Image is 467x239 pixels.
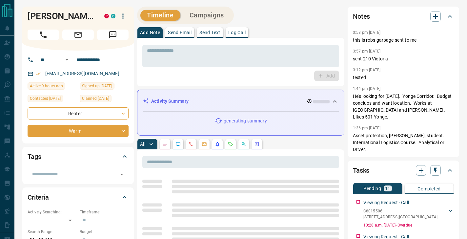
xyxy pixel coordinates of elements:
svg: Listing Alerts [215,141,220,147]
div: Tags [28,149,129,164]
svg: Agent Actions [254,141,259,147]
p: generating summary [224,118,267,124]
div: property.ca [104,14,109,18]
p: He's looking for [DATE]. Yonge Corridor. Budget conciuos and want location. Works at [GEOGRAPHIC_... [353,93,454,120]
p: Completed [417,186,441,191]
p: [STREET_ADDRESS] , [GEOGRAPHIC_DATA] [363,214,437,220]
div: condos.ca [111,14,115,18]
span: Contacted [DATE] [30,95,61,102]
button: Open [117,170,126,179]
svg: Requests [228,141,233,147]
div: Criteria [28,189,129,205]
span: Active 9 hours ago [30,83,63,89]
div: Wed Aug 13 2025 [28,95,76,104]
p: sent 210 Victoria [353,55,454,62]
svg: Opportunities [241,141,246,147]
p: Actively Searching: [28,209,76,215]
div: Mon Feb 26 2024 [80,95,129,104]
p: Send Email [168,30,192,35]
h1: [PERSON_NAME] [28,11,94,21]
span: Email [62,30,94,40]
p: Log Call [228,30,246,35]
p: texted [353,74,454,81]
div: Wed Feb 21 2024 [80,82,129,92]
div: C8015506[STREET_ADDRESS],[GEOGRAPHIC_DATA] [363,207,454,221]
svg: Notes [162,141,168,147]
h2: Criteria [28,192,49,203]
p: 11 [385,186,391,191]
p: Budget: [80,229,129,235]
p: Activity Summary [151,98,189,105]
p: Search Range: [28,229,76,235]
h2: Tasks [353,165,369,176]
p: 3:57 pm [DATE] [353,49,381,54]
svg: Calls [189,141,194,147]
p: 3:12 pm [DATE] [353,68,381,72]
p: C8015506 [363,208,437,214]
span: Message [97,30,129,40]
h2: Tags [28,151,41,162]
span: Claimed [DATE] [82,95,109,102]
p: Viewing Request - Call [363,199,409,206]
a: [EMAIL_ADDRESS][DOMAIN_NAME] [45,71,119,76]
h2: Notes [353,11,370,22]
p: this is robs garbage sent to me [353,37,454,44]
p: All [140,142,145,146]
button: Campaigns [183,10,231,21]
p: 1:36 pm [DATE] [353,126,381,130]
svg: Lead Browsing Activity [175,141,181,147]
div: Tue Aug 19 2025 [28,82,76,92]
p: 1:44 pm [DATE] [353,86,381,91]
div: Renter [28,107,129,119]
p: Send Text [199,30,220,35]
div: Notes [353,9,454,24]
div: Activity Summary [143,95,339,107]
span: Call [28,30,59,40]
p: 10:28 a.m. [DATE] - Overdue [363,222,454,228]
div: Warm [28,125,129,137]
p: 3:58 pm [DATE] [353,30,381,35]
span: Signed up [DATE] [82,83,112,89]
button: Open [63,56,71,64]
div: Tasks [353,163,454,178]
p: Timeframe: [80,209,129,215]
p: Asset protection, [PERSON_NAME], student. International Logistics Course. Analytical or Driver. [353,132,454,153]
svg: Emails [202,141,207,147]
p: Pending [363,186,381,191]
p: Add Note [140,30,160,35]
button: Timeline [140,10,180,21]
svg: Email Verified [36,72,41,76]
